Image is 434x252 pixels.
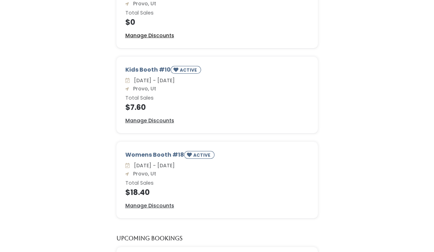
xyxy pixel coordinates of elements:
[193,152,212,158] small: ACTIVE
[130,170,156,177] span: Provo, Ut
[131,162,175,169] span: [DATE] - [DATE]
[125,202,174,209] a: Manage Discounts
[130,85,156,92] span: Provo, Ut
[125,117,174,124] a: Manage Discounts
[125,10,309,16] h6: Total Sales
[116,235,183,242] h5: Upcoming Bookings
[125,66,309,77] div: Kids Booth #10
[125,95,309,101] h6: Total Sales
[125,18,309,26] h4: $0
[125,151,309,162] div: Womens Booth #18
[131,77,175,84] span: [DATE] - [DATE]
[125,32,174,39] a: Manage Discounts
[125,103,309,111] h4: $7.60
[180,67,198,73] small: ACTIVE
[125,188,309,196] h4: $18.40
[125,180,309,186] h6: Total Sales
